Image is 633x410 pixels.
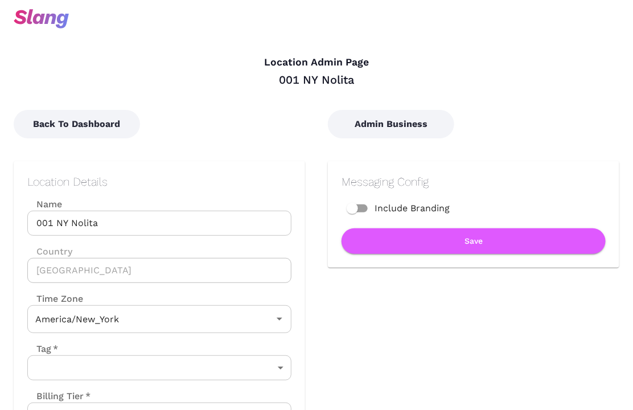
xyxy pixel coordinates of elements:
a: Admin Business [328,118,454,129]
h2: Location Details [27,175,291,188]
button: Back To Dashboard [14,110,140,138]
a: Back To Dashboard [14,118,140,129]
h4: Location Admin Page [14,56,619,69]
h2: Messaging Config [342,175,606,188]
img: svg+xml;base64,PHN2ZyB3aWR0aD0iOTciIGhlaWdodD0iMzQiIHZpZXdCb3g9IjAgMCA5NyAzNCIgZmlsbD0ibm9uZSIgeG... [14,9,69,28]
button: Open [272,311,287,327]
div: 001 NY Nolita [14,72,619,87]
button: Save [342,228,606,254]
label: Time Zone [27,292,291,305]
button: Admin Business [328,110,454,138]
label: Tag [27,342,58,355]
label: Billing Tier [27,389,91,403]
span: Include Branding [375,202,450,215]
label: Name [27,198,291,211]
label: Country [27,245,291,258]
